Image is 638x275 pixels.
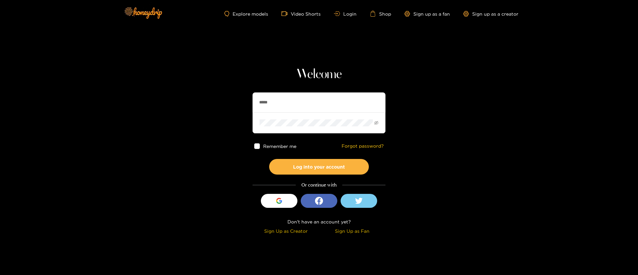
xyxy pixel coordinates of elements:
[253,218,385,225] div: Don't have an account yet?
[281,11,291,17] span: video-camera
[269,159,369,175] button: Log into your account
[321,227,384,235] div: Sign Up as Fan
[224,11,268,17] a: Explore models
[342,143,384,149] a: Forgot password?
[334,11,357,16] a: Login
[463,11,518,17] a: Sign up as a creator
[281,11,321,17] a: Video Shorts
[263,144,296,149] span: Remember me
[374,121,378,125] span: eye-invisible
[253,67,385,82] h1: Welcome
[404,11,450,17] a: Sign up as a fan
[370,11,391,17] a: Shop
[254,227,317,235] div: Sign Up as Creator
[253,181,385,189] div: Or continue with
